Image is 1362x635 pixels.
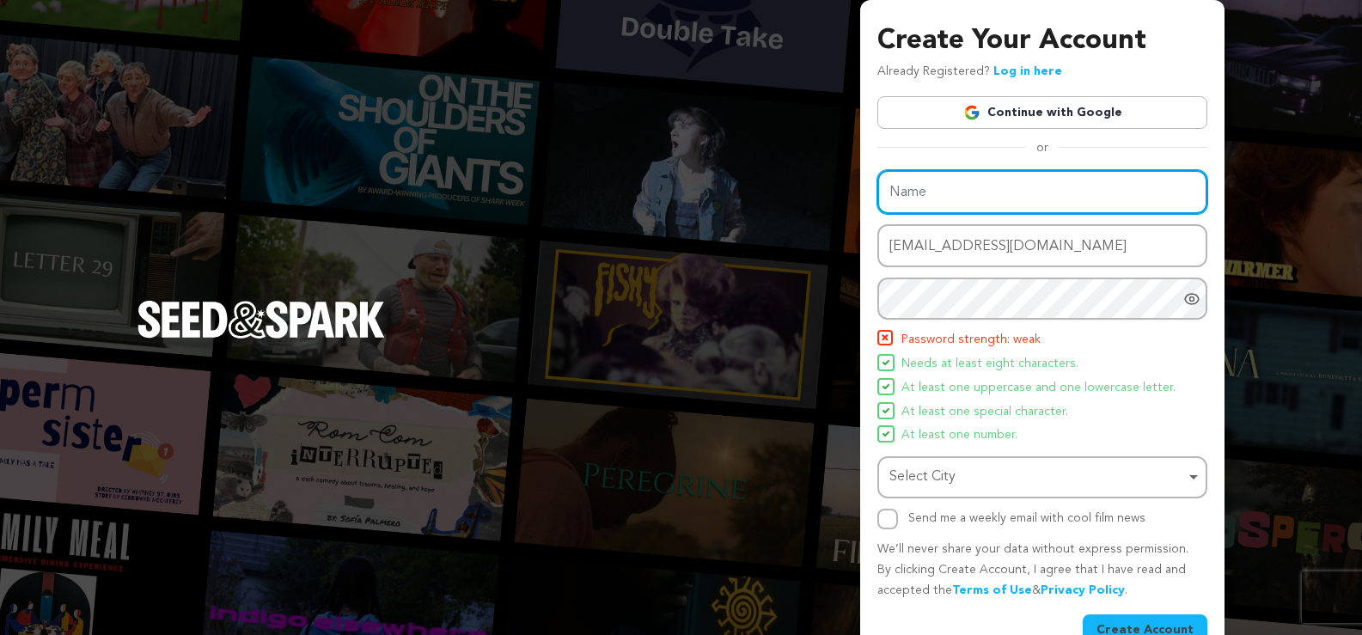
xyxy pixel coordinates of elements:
[877,21,1207,62] h3: Create Your Account
[1041,584,1125,596] a: Privacy Policy
[908,512,1145,524] label: Send me a weekly email with cool film news
[877,224,1207,268] input: Email address
[889,465,1185,490] div: Select City
[879,332,891,344] img: Seed&Spark Icon
[1183,290,1200,308] a: Show password as plain text. Warning: this will display your password on the screen.
[877,62,1062,82] p: Already Registered?
[901,425,1017,446] span: At least one number.
[877,170,1207,214] input: Name
[137,301,385,339] img: Seed&Spark Logo
[883,383,889,390] img: Seed&Spark Icon
[883,430,889,437] img: Seed&Spark Icon
[137,301,385,373] a: Seed&Spark Homepage
[877,540,1207,601] p: We’ll never share your data without express permission. By clicking Create Account, I agree that ...
[1026,139,1059,156] span: or
[993,65,1062,77] a: Log in here
[901,330,1041,351] span: Password strength: weak
[877,96,1207,129] a: Continue with Google
[901,402,1068,423] span: At least one special character.
[901,378,1176,399] span: At least one uppercase and one lowercase letter.
[901,354,1078,375] span: Needs at least eight characters.
[952,584,1032,596] a: Terms of Use
[963,104,980,121] img: Google logo
[883,407,889,414] img: Seed&Spark Icon
[883,359,889,366] img: Seed&Spark Icon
